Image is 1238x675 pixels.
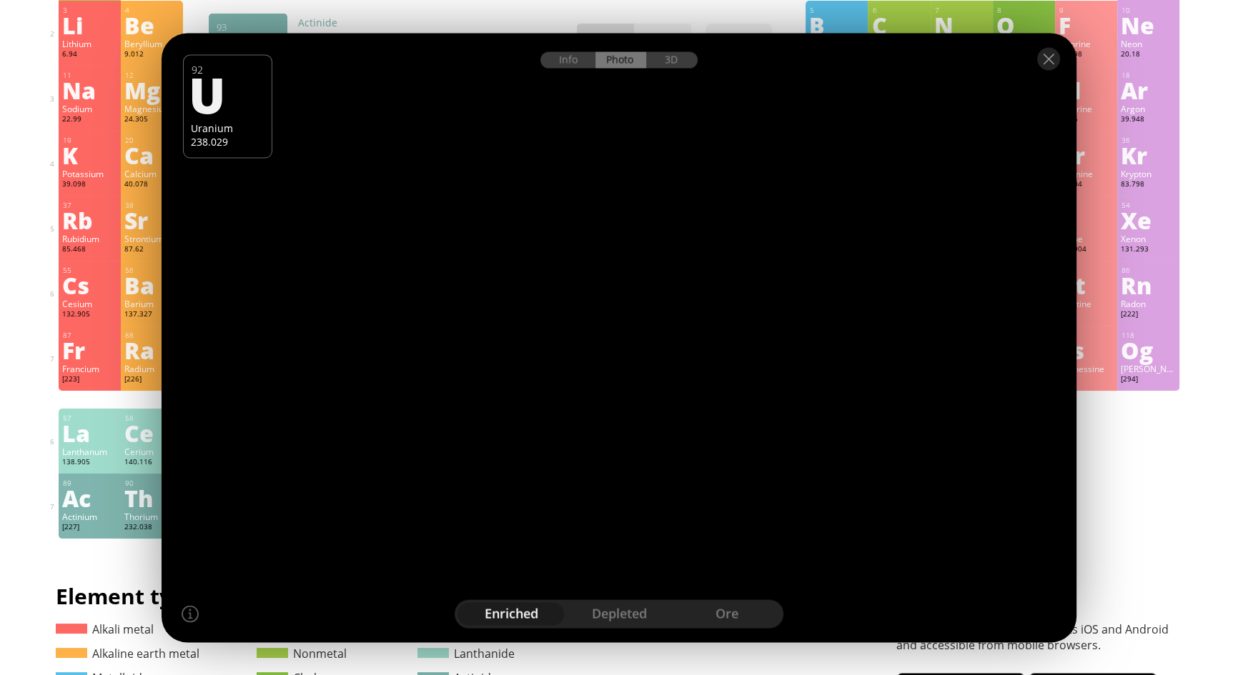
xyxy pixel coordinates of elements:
[63,331,117,340] div: 87
[63,136,117,145] div: 19
[63,414,117,423] div: 57
[457,602,565,625] div: enriched
[298,16,441,29] div: Actinide
[62,168,117,179] div: Potassium
[1121,79,1176,101] div: Ar
[124,49,179,61] div: 9.012
[125,331,179,340] div: 88
[62,14,117,36] div: Li
[1121,6,1176,15] div: 10
[125,6,179,15] div: 4
[1059,6,1114,15] div: 9
[1059,266,1114,275] div: 85
[1059,363,1114,374] div: Tennessine
[125,479,179,488] div: 90
[1121,374,1176,386] div: [294]
[871,14,926,36] div: C
[62,179,117,191] div: 39.098
[62,309,117,321] div: 132.905
[124,244,179,256] div: 87.62
[540,51,595,68] div: Info
[1121,339,1176,361] div: Og
[62,114,117,126] div: 22.99
[62,421,117,444] div: La
[124,339,179,361] div: Ra
[191,134,264,148] div: 238.029
[124,274,179,296] div: Ba
[1059,244,1114,256] div: 126.904
[1121,201,1176,210] div: 54
[1121,38,1176,49] div: Neon
[124,79,179,101] div: Mg
[810,6,864,15] div: 5
[125,136,179,145] div: 20
[1059,374,1114,386] div: [293]
[124,114,179,126] div: 24.305
[1059,168,1114,179] div: Bromine
[1059,331,1114,340] div: 117
[124,103,179,114] div: Magnesium
[124,209,179,231] div: Sr
[1121,144,1176,166] div: Kr
[124,179,179,191] div: 40.078
[62,457,117,469] div: 138.905
[125,201,179,210] div: 38
[124,144,179,166] div: Ca
[1121,244,1176,256] div: 131.293
[1059,233,1114,244] div: Iodine
[62,79,117,101] div: Na
[62,298,117,309] div: Cesium
[417,646,515,661] a: Lanthanide
[124,511,179,522] div: Thorium
[62,103,117,114] div: Sodium
[1059,14,1114,36] div: F
[935,6,989,15] div: 7
[996,14,1051,36] div: O
[1121,14,1176,36] div: Ne
[1059,38,1114,49] div: Fluorine
[1059,103,1114,114] div: Chlorine
[124,486,179,509] div: Th
[1121,168,1176,179] div: Krypton
[1121,298,1176,309] div: Radon
[1121,71,1176,80] div: 18
[1121,114,1176,126] div: 39.948
[124,298,179,309] div: Barium
[124,233,179,244] div: Strontium
[1121,179,1176,191] div: 83.798
[63,201,117,210] div: 37
[56,646,199,661] a: Alkaline earth metal
[1059,339,1114,361] div: Ts
[257,646,347,661] a: Nonmetal
[63,6,117,15] div: 3
[1121,331,1176,340] div: 118
[124,38,179,49] div: Beryllium
[124,522,179,534] div: 232.038
[62,209,117,231] div: Rb
[62,339,117,361] div: Fr
[62,144,117,166] div: K
[124,374,179,386] div: [226]
[125,266,179,275] div: 56
[124,309,179,321] div: 137.327
[124,363,179,374] div: Radium
[1059,201,1114,210] div: 53
[191,121,264,134] div: Uranium
[56,621,154,637] a: Alkali metal
[62,274,117,296] div: Cs
[809,14,864,36] div: B
[646,51,698,68] div: 3D
[124,446,179,457] div: Cerium
[1059,309,1114,321] div: [210]
[63,479,117,488] div: 89
[1121,274,1176,296] div: Rn
[1121,309,1176,321] div: [222]
[62,38,117,49] div: Lithium
[1059,136,1114,145] div: 35
[124,457,179,469] div: 140.116
[1121,209,1176,231] div: Xe
[62,49,117,61] div: 6.94
[1059,114,1114,126] div: 35.45
[63,266,117,275] div: 55
[125,414,179,423] div: 58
